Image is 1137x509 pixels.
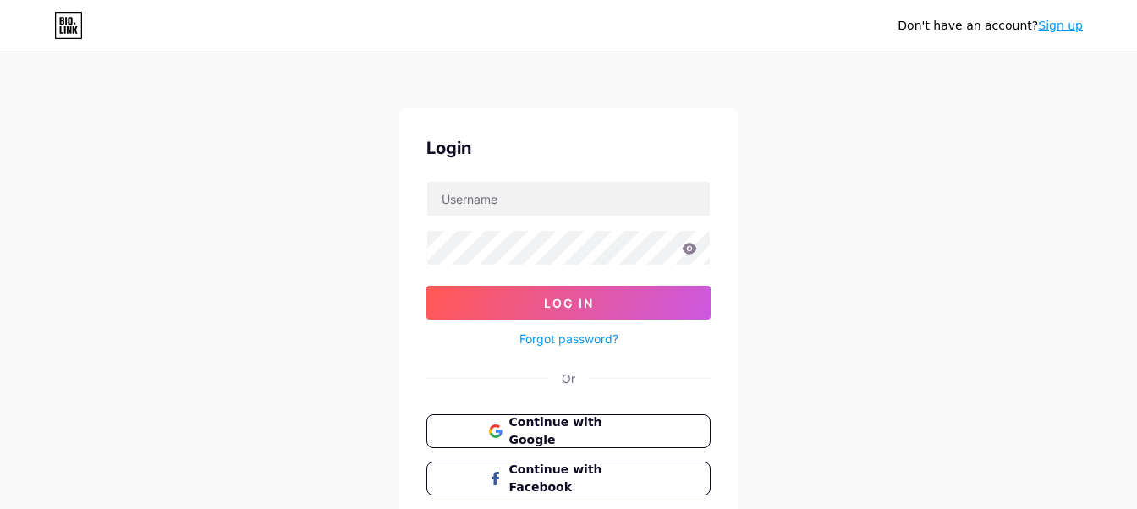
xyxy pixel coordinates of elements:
button: Log In [426,286,711,320]
a: Forgot password? [519,330,618,348]
div: Or [562,369,575,387]
a: Sign up [1038,19,1083,32]
span: Continue with Facebook [509,461,649,496]
button: Continue with Google [426,414,711,448]
span: Log In [544,296,594,310]
div: Don't have an account? [898,17,1083,35]
div: Login [426,135,711,161]
span: Continue with Google [509,413,649,449]
input: Username [427,182,710,216]
button: Continue with Facebook [426,462,711,495]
